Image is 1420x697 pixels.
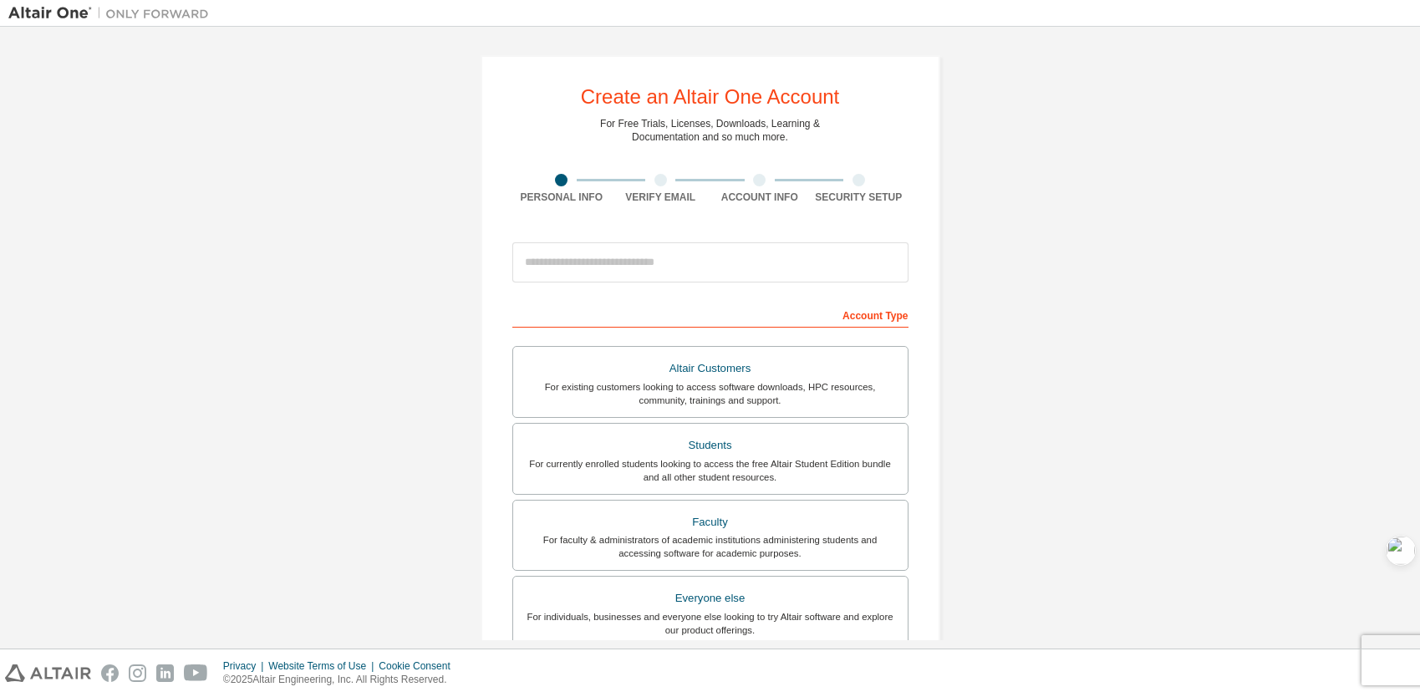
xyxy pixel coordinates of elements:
[523,357,898,380] div: Altair Customers
[581,87,840,107] div: Create an Altair One Account
[611,191,710,204] div: Verify Email
[523,587,898,610] div: Everyone else
[523,610,898,637] div: For individuals, businesses and everyone else looking to try Altair software and explore our prod...
[129,664,146,682] img: instagram.svg
[156,664,174,682] img: linkedin.svg
[809,191,908,204] div: Security Setup
[523,434,898,457] div: Students
[523,457,898,484] div: For currently enrolled students looking to access the free Altair Student Edition bundle and all ...
[512,191,612,204] div: Personal Info
[600,117,820,144] div: For Free Trials, Licenses, Downloads, Learning & Documentation and so much more.
[223,659,268,673] div: Privacy
[710,191,810,204] div: Account Info
[184,664,208,682] img: youtube.svg
[523,380,898,407] div: For existing customers looking to access software downloads, HPC resources, community, trainings ...
[5,664,91,682] img: altair_logo.svg
[223,673,461,687] p: © 2025 Altair Engineering, Inc. All Rights Reserved.
[8,5,217,22] img: Altair One
[523,511,898,534] div: Faculty
[379,659,460,673] div: Cookie Consent
[512,301,908,328] div: Account Type
[101,664,119,682] img: facebook.svg
[523,533,898,560] div: For faculty & administrators of academic institutions administering students and accessing softwa...
[268,659,379,673] div: Website Terms of Use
